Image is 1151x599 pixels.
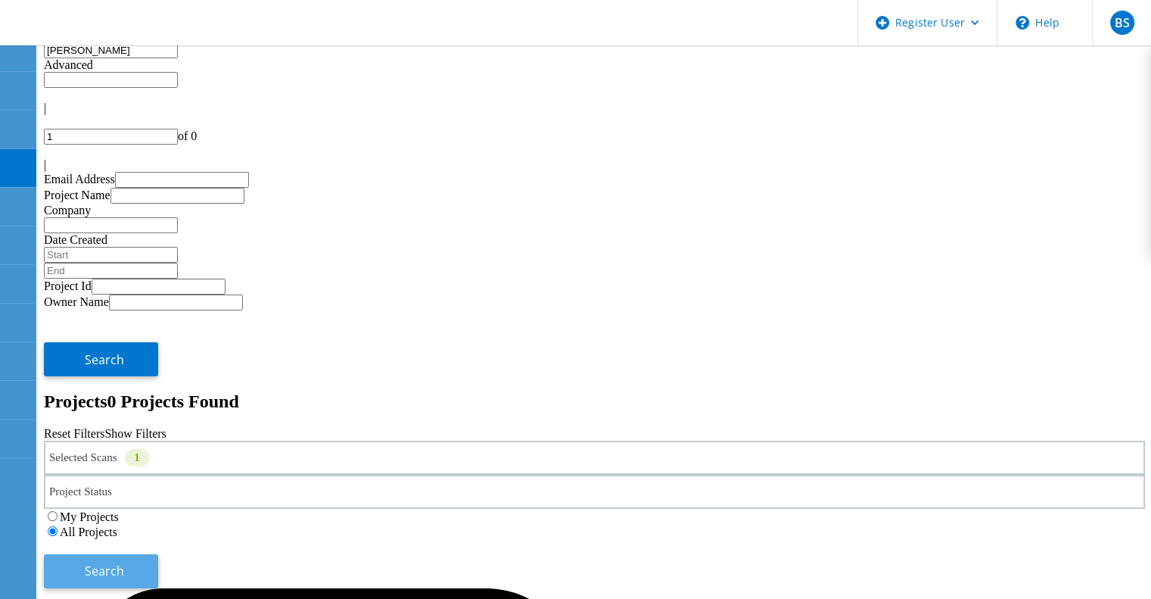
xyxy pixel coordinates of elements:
b: Projects [44,392,107,411]
div: Selected Scans [44,441,1145,475]
span: Search [85,563,124,579]
label: Email Address [44,173,115,186]
span: Search [85,351,124,368]
span: Advanced [44,58,93,71]
span: BS [1114,17,1129,29]
label: Project Name [44,189,110,201]
label: All Projects [60,526,117,538]
span: of 0 [178,129,197,142]
label: Project Id [44,279,92,292]
button: Search [44,554,158,588]
label: Owner Name [44,295,109,308]
input: End [44,263,178,279]
div: | [44,158,1145,172]
span: 0 Projects Found [107,392,239,411]
label: Company [44,204,91,217]
label: My Projects [60,510,119,523]
label: Date Created [44,233,107,246]
input: Search projects by name, owner, ID, company, etc [44,42,178,58]
a: Show Filters [104,427,166,440]
svg: \n [1016,16,1029,30]
div: | [44,101,1145,115]
div: 1 [125,449,150,466]
div: Project Status [44,475,1145,509]
a: Reset Filters [44,427,104,440]
button: Search [44,342,158,376]
a: Live Optics Dashboard [15,30,178,42]
input: Start [44,247,178,263]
